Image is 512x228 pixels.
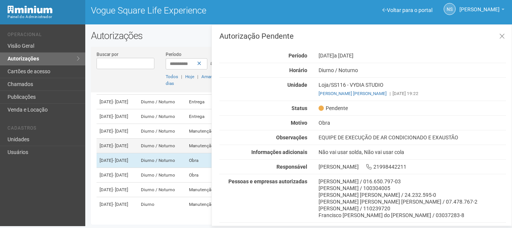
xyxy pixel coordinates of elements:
td: [DATE] [97,168,138,183]
strong: Período [288,53,307,59]
a: Amanhã [201,74,218,79]
td: Diurno [138,197,186,212]
td: [DATE] [97,139,138,153]
td: Entrega [186,109,223,124]
div: [PERSON_NAME] [PERSON_NAME] / 24.232.595-0 [319,192,506,198]
div: [DATE] 19:22 [319,90,506,97]
a: Todos [166,74,178,79]
a: [PERSON_NAME] [459,8,504,14]
span: - [DATE] [113,187,128,192]
strong: Motivo [291,120,307,126]
span: - [DATE] [113,114,128,119]
div: [PERSON_NAME] / 100304005 [319,185,506,192]
div: [PERSON_NAME] / 110239720 [319,205,506,212]
div: Loja/SS116 - VYDIA STUDIO [313,82,512,97]
span: - [DATE] [113,143,128,148]
strong: Observações [276,134,307,140]
span: a [210,60,213,66]
div: Obra [313,119,512,126]
div: [PERSON_NAME] / 016.650.797-03 [319,178,506,185]
td: Obra [186,168,223,183]
span: - [DATE] [113,128,128,134]
img: Minium [8,6,53,14]
td: Diurno / Noturno [138,139,186,153]
td: Diurno / Noturno [138,153,186,168]
td: Diurno / Noturno [138,95,186,109]
td: Manutenção [186,139,223,153]
td: [DATE] [97,153,138,168]
span: - [DATE] [113,99,128,104]
td: Obra [186,153,223,168]
div: Painel do Administrador [8,14,80,20]
td: Manutenção [186,124,223,139]
span: | [181,74,182,79]
td: [DATE] [97,109,138,124]
h3: Autorização Pendente [219,32,506,40]
label: Período [166,51,181,58]
strong: Horário [289,67,307,73]
td: Diurno / Noturno [138,124,186,139]
div: EQUIPE DE EXECUÇÃO DE AR CONDICIONADO E EXAUSTÃO [313,134,512,141]
label: Buscar por [97,51,118,58]
td: [DATE] [97,95,138,109]
li: Cadastros [8,125,80,133]
div: Francisco [PERSON_NAME] do [PERSON_NAME] / 03037283-8 [319,212,506,219]
strong: Unidade [287,82,307,88]
td: [DATE] [97,124,138,139]
td: Diurno / Noturno [138,168,186,183]
li: Operacional [8,32,80,40]
strong: Informações adicionais [251,149,307,155]
td: [DATE] [97,183,138,197]
td: Diurno / Noturno [138,109,186,124]
span: | [390,91,391,96]
strong: Pessoas e empresas autorizadas [228,178,307,184]
td: Diurno / Noturno [138,183,186,197]
td: [DATE] [97,197,138,212]
td: Manutenção [186,197,223,212]
a: Voltar para o portal [382,7,432,13]
h1: Vogue Square Life Experience [91,6,293,15]
span: - [DATE] [113,202,128,207]
span: - [DATE] [113,172,128,178]
h2: Autorizações [91,30,506,41]
div: Não vai usar solda, Não vai usar cola [313,149,512,156]
span: - [DATE] [113,158,128,163]
span: Pendente [319,105,348,112]
div: [PERSON_NAME] [PERSON_NAME] [PERSON_NAME] / 07.478.767-2 [319,198,506,205]
td: Manutenção [186,183,223,197]
a: NS [444,3,456,15]
div: [DATE] [313,52,512,59]
strong: Status [291,105,307,111]
a: [PERSON_NAME] [PERSON_NAME] [319,91,387,96]
div: Diurno / Noturno [313,67,512,74]
span: | [197,74,198,79]
strong: Responsável [276,164,307,170]
a: Hoje [185,74,194,79]
div: [PERSON_NAME] 21998442211 [313,163,512,170]
td: Entrega [186,95,223,109]
span: a [DATE] [334,53,353,59]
